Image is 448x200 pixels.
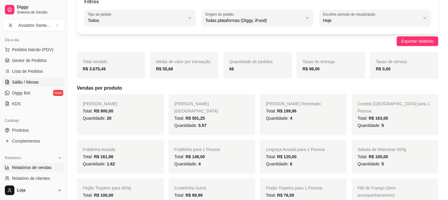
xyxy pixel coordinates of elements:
[2,56,64,65] a: Gestor de Pedidos
[266,101,321,106] span: [PERSON_NAME] Recheado
[186,116,205,121] span: R$ 501,25
[83,162,115,166] span: Quantidade:
[83,101,117,106] span: [PERSON_NAME]
[382,123,384,128] span: 5
[290,116,292,121] span: 4
[277,193,294,198] span: R$ 76,50
[88,17,185,23] span: Todos
[358,123,384,128] span: Quantidade:
[2,183,64,198] button: Loja
[2,163,64,172] a: Relatórios de vendas
[94,154,113,159] span: R$ 161,98
[202,10,313,26] button: Origem do pedidoTodas plataformas (Diggy, iFood)
[18,22,50,28] div: Assados Santa ...
[83,66,106,71] strong: R$ 3.675,49
[323,17,420,23] span: Hoje
[175,116,205,121] span: Total:
[199,123,207,128] span: 5.57
[290,162,292,166] span: 6
[205,12,236,17] label: Origem do pedido
[2,174,64,183] a: Relatório de clientes
[402,38,434,45] span: Exportar relatório
[186,154,205,159] span: R$ 149,00
[266,162,292,166] span: Quantidade:
[376,59,407,64] span: Taxas de serviço
[319,10,431,26] button: Escolher período de visualizaçãoHoje
[266,147,325,152] span: Linguiça Assada para 1 Pessoa
[84,10,196,26] button: Tipo do pedidoTodos
[2,99,64,109] a: KDS
[205,17,303,23] span: Todas plataformas (Diggy, iFood)
[266,193,294,198] span: Total:
[94,193,113,198] span: R$ 100,00
[266,154,297,159] span: Total:
[277,154,297,159] span: R$ 120,00
[266,186,322,190] span: Feijão Tropeiro para 1 Pessoa
[107,162,115,166] span: 1.62
[2,35,64,45] div: Dia a dia
[382,162,384,166] span: 5
[12,47,53,53] span: Pedidos balcão (PDV)
[277,109,297,113] span: R$ 199,96
[323,12,377,17] label: Escolher período de visualização
[12,79,39,85] span: Salão / Mesas
[175,147,220,152] span: Fraldinha para 1 Pessoa
[12,138,40,144] span: Complementos
[358,186,396,198] span: Filé de Frango (Sem acompanhamentos)
[12,101,21,107] span: KDS
[83,147,115,152] span: Fraldinha Assada
[358,101,430,113] span: Costela [GEOGRAPHIC_DATA] para 1 Pessoa
[83,109,113,113] span: Total:
[175,101,218,113] span: [PERSON_NAME][GEOGRAPHIC_DATA]
[2,77,64,87] a: Salão / Mesas
[2,19,64,31] button: Select a team
[88,12,113,17] label: Tipo do pedido
[17,5,62,10] span: Diggy
[175,186,207,190] span: Costelinha Suína
[156,59,210,64] span: Média de valor por transação
[12,68,43,74] span: Lista de Pedidos
[303,66,320,71] strong: R$ 98,00
[266,109,297,113] span: Total:
[186,193,203,198] span: R$ 89,99
[229,66,234,71] strong: 66
[12,165,52,171] span: Relatórios de vendas
[156,66,173,71] strong: R$ 55,68
[369,154,388,159] span: R$ 100,00
[17,10,62,15] span: Sistema de Gestão
[358,147,407,152] span: Salada de Maionese 500g
[5,155,21,160] span: Relatórios
[12,57,47,63] span: Gestor de Pedidos
[358,154,388,159] span: Total:
[2,136,64,146] a: Complementos
[2,45,64,54] button: Pedidos balcão (PDV)
[83,193,113,198] span: Total:
[2,2,64,17] a: DiggySistema de Gestão
[358,116,388,121] span: Total:
[12,127,29,133] span: Produtos
[2,125,64,135] a: Produtos
[83,116,112,121] span: Quantidade:
[77,85,438,92] h5: Vendas por produto
[2,116,64,125] div: Catálogo
[2,88,64,98] a: Diggy Botnovo
[12,175,50,181] span: Relatório de clientes
[7,22,13,28] span: A
[199,162,201,166] span: 4
[303,59,335,64] span: Taxas de entrega
[175,193,203,198] span: Total:
[94,109,113,113] span: R$ 900,00
[175,162,201,166] span: Quantidade:
[175,123,207,128] span: Quantidade:
[12,90,30,96] span: Diggy Bot
[397,36,438,46] button: Exportar relatório
[266,116,292,121] span: Quantidade:
[175,154,205,159] span: Total:
[376,66,391,71] strong: R$ 0,00
[369,116,388,121] span: R$ 163,00
[229,59,273,64] span: Quantidade de pedidos
[83,186,131,190] span: Feijão Tropeiro para 400g
[107,116,112,121] span: 20
[358,162,384,166] span: Quantidade:
[83,59,108,64] span: Total vendido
